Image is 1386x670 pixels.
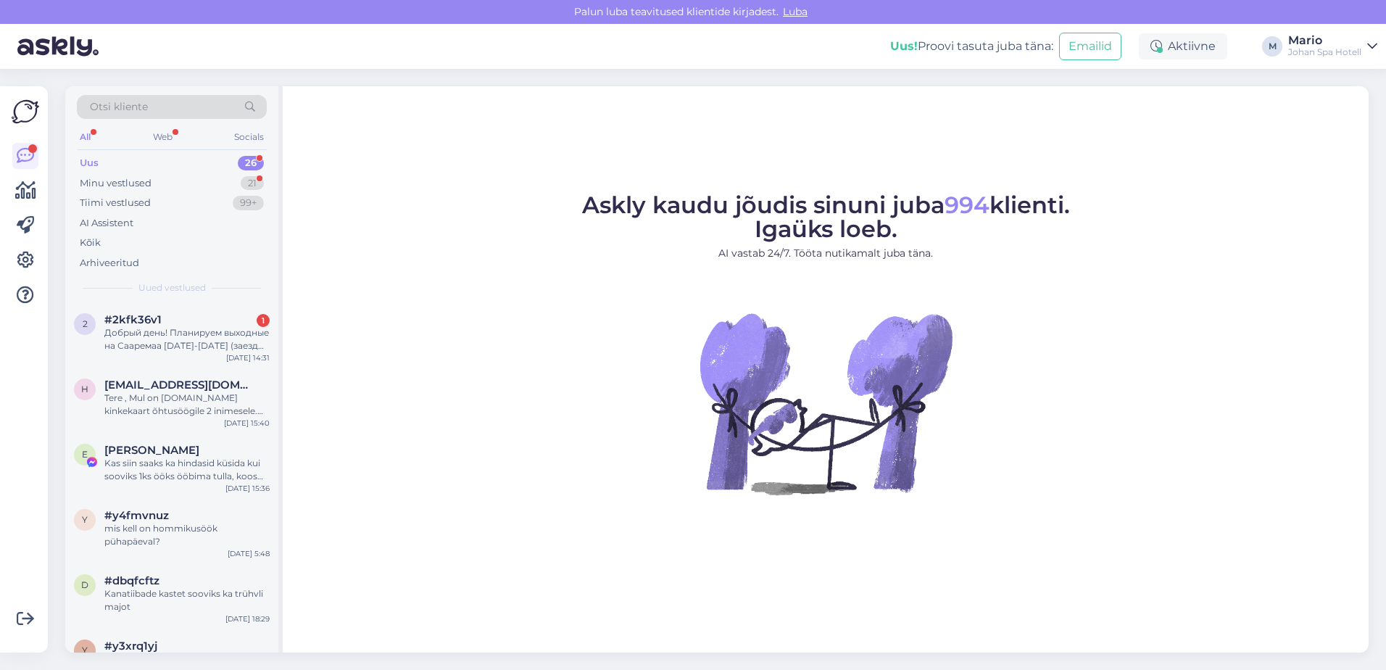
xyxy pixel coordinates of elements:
[104,326,270,352] div: Добрый день! Планируем выходные на Сааремаа [DATE]-[DATE] (заезд ближе к обеду , 1 ночь, завтрак)...
[80,176,152,191] div: Minu vestlused
[104,444,199,457] span: Elis Tunder
[12,98,39,125] img: Askly Logo
[80,156,99,170] div: Uus
[257,314,270,327] div: 1
[80,216,133,231] div: AI Assistent
[104,509,169,522] span: #y4fmvnuz
[890,38,1053,55] div: Proovi tasuta juba täna:
[225,613,270,624] div: [DATE] 18:29
[104,587,270,613] div: Kanatiibade kastet sooviks ka trühvli majot
[83,318,88,329] span: 2
[80,196,151,210] div: Tiimi vestlused
[225,483,270,494] div: [DATE] 15:36
[104,313,162,326] span: #2kfk36v1
[150,128,175,146] div: Web
[890,39,918,53] b: Uus!
[77,128,94,146] div: All
[80,256,139,270] div: Arhiveeritud
[104,379,255,392] span: hannusanneli@gmail.com
[233,196,264,210] div: 99+
[104,640,157,653] span: #y3xrq1yj
[80,236,101,250] div: Kõik
[82,645,88,655] span: y
[695,273,956,534] img: No Chat active
[104,522,270,548] div: mis kell on hommikusöök pühapäeval?
[81,384,88,394] span: h
[1059,33,1121,60] button: Emailid
[224,418,270,429] div: [DATE] 15:40
[90,99,148,115] span: Otsi kliente
[779,5,812,18] span: Luba
[238,156,264,170] div: 26
[82,449,88,460] span: E
[582,246,1070,261] p: AI vastab 24/7. Tööta nutikamalt juba täna.
[81,579,88,590] span: d
[582,191,1070,243] span: Askly kaudu jõudis sinuni juba klienti. Igaüks loeb.
[226,352,270,363] div: [DATE] 14:31
[231,128,267,146] div: Socials
[104,457,270,483] div: Kas siin saaks ka hindasid küsida kui sooviks 1ks ööks ööbima tulla, koos hommikusöögiga? :)
[1288,35,1361,46] div: Mario
[1288,46,1361,58] div: Johan Spa Hotell
[138,281,206,294] span: Uued vestlused
[1139,33,1227,59] div: Aktiivne
[104,392,270,418] div: Tere , Mul on [DOMAIN_NAME] kinkekaart õhtusöögile 2 inimesele. Kas oleks võimalik broneerida lau...
[228,548,270,559] div: [DATE] 5:48
[945,191,989,219] span: 994
[82,514,88,525] span: y
[1262,36,1282,57] div: M
[241,176,264,191] div: 21
[104,574,159,587] span: #dbqfcftz
[1288,35,1377,58] a: MarioJohan Spa Hotell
